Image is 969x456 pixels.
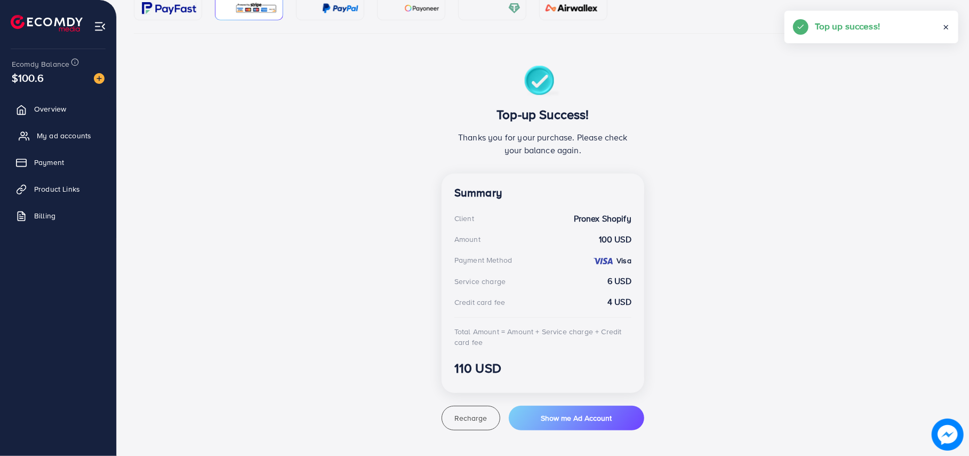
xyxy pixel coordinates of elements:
img: card [142,2,196,14]
div: Payment Method [454,255,512,265]
img: image [94,73,105,84]
h3: Top-up Success! [454,107,631,122]
img: credit [592,257,614,265]
span: $100.6 [12,70,44,85]
h4: Summary [454,186,631,200]
span: Ecomdy Balance [12,59,69,69]
button: Recharge [442,406,500,430]
span: Recharge [454,413,487,423]
div: Amount [454,234,481,245]
img: success [524,66,562,98]
img: card [404,2,439,14]
span: Billing [34,210,55,221]
img: card [322,2,358,14]
strong: Pronex Shopify [574,213,631,225]
img: card [235,2,277,14]
a: Billing [8,205,108,226]
strong: 6 USD [607,275,631,287]
img: card [542,2,602,14]
button: Show me Ad Account [509,406,644,430]
span: Overview [34,104,66,114]
div: Total Amount = Amount + Service charge + Credit card fee [454,326,631,348]
strong: Visa [616,255,631,266]
div: Credit card fee [454,297,505,308]
h5: Top up success! [815,19,880,33]
strong: 4 USD [607,296,631,308]
h3: 110 USD [454,360,631,376]
a: Payment [8,152,108,173]
p: Thanks you for your purchase. Please check your balance again. [454,131,631,156]
strong: 100 USD [599,233,631,246]
img: logo [11,15,83,32]
img: card [508,2,520,14]
a: Product Links [8,178,108,200]
a: Overview [8,98,108,120]
span: Show me Ad Account [541,413,612,423]
img: menu [94,20,106,33]
span: My ad accounts [37,130,91,141]
div: Service charge [454,276,506,287]
span: Product Links [34,184,80,194]
span: Payment [34,157,64,168]
a: My ad accounts [8,125,108,146]
div: Client [454,213,474,224]
img: image [932,419,964,451]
